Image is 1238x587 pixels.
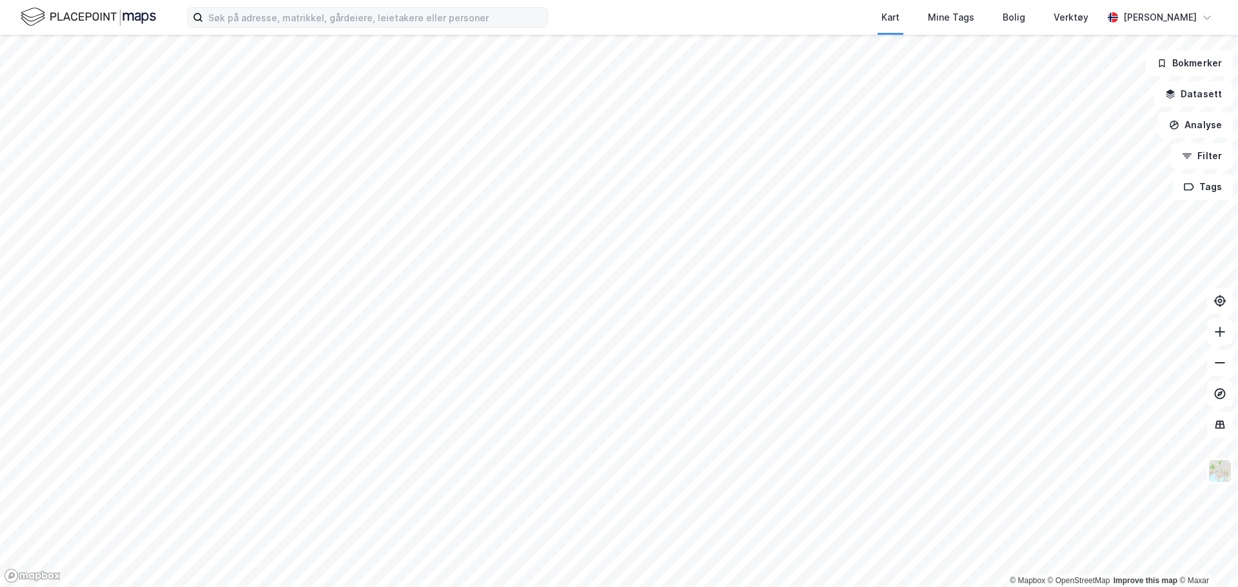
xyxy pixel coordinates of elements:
[1208,459,1232,483] img: Z
[1158,112,1233,138] button: Analyse
[1174,525,1238,587] iframe: Chat Widget
[203,8,547,27] input: Søk på adresse, matrikkel, gårdeiere, leietakere eller personer
[1048,576,1110,585] a: OpenStreetMap
[1173,174,1233,200] button: Tags
[881,10,899,25] div: Kart
[1123,10,1197,25] div: [PERSON_NAME]
[928,10,974,25] div: Mine Tags
[4,568,61,583] a: Mapbox homepage
[21,6,156,28] img: logo.f888ab2527a4732fd821a326f86c7f29.svg
[1146,50,1233,76] button: Bokmerker
[1154,81,1233,107] button: Datasett
[1010,576,1045,585] a: Mapbox
[1171,143,1233,169] button: Filter
[1114,576,1177,585] a: Improve this map
[1054,10,1088,25] div: Verktøy
[1003,10,1025,25] div: Bolig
